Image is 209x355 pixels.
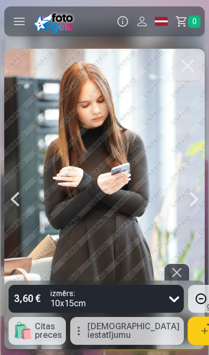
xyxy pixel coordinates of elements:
[13,321,33,341] span: 🛍
[171,6,205,36] a: Grozs0
[87,322,180,339] span: [DEMOGRAPHIC_DATA] iestatījumu
[9,317,66,345] button: 🛍Citas preces
[34,10,77,33] img: /fa1
[35,322,62,339] span: Citas preces
[188,16,200,28] span: 0
[9,285,46,313] div: 3,60 €
[70,317,184,345] button: [DEMOGRAPHIC_DATA] iestatījumu
[50,290,75,297] strong: izmērs :
[132,6,152,36] button: Profils
[50,285,86,313] div: 10x15cm
[152,6,171,36] a: Global
[113,6,132,36] button: Info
